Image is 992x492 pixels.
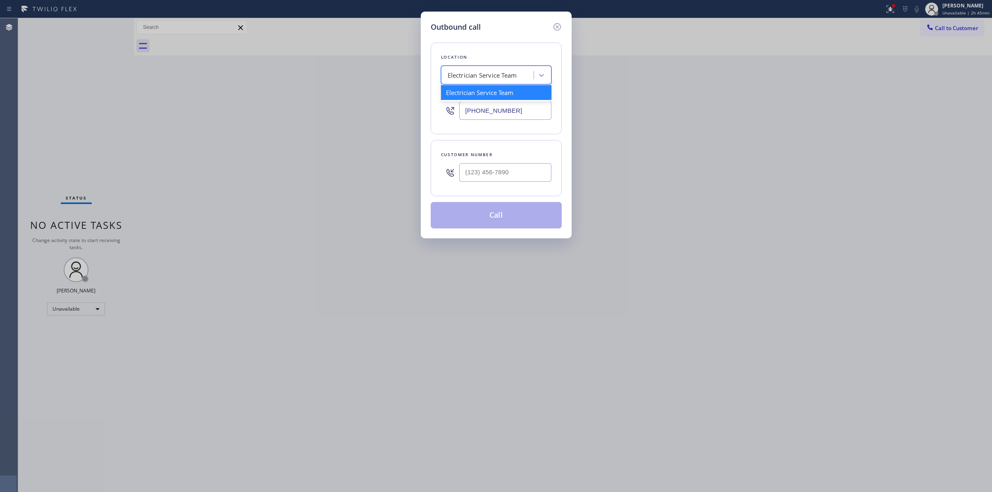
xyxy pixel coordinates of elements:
h5: Outbound call [431,21,481,33]
div: Location [441,53,551,62]
div: Electrician Service Team [448,71,517,80]
input: (123) 456-7890 [459,163,551,182]
button: Call [431,202,562,228]
div: Customer number [441,150,551,159]
div: Electrician Service Team [441,85,551,100]
input: (123) 456-7890 [459,101,551,120]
